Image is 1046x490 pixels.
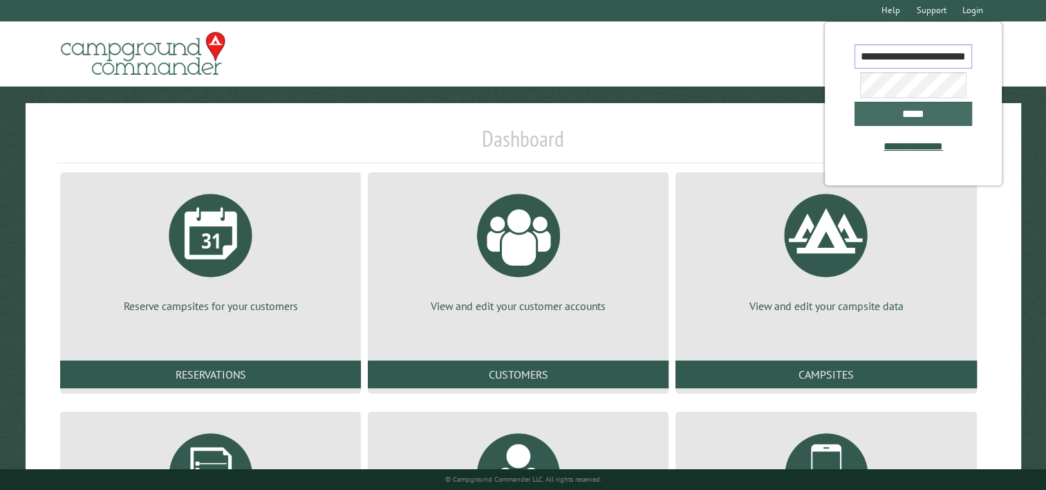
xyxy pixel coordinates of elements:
h1: Dashboard [57,125,989,163]
a: Reserve campsites for your customers [77,183,344,314]
a: Customers [368,361,669,388]
a: View and edit your campsite data [692,183,960,314]
a: Reservations [60,361,361,388]
img: Campground Commander [57,27,230,81]
p: Reserve campsites for your customers [77,298,344,314]
p: View and edit your customer accounts [384,298,652,314]
p: View and edit your campsite data [692,298,960,314]
small: © Campground Commander LLC. All rights reserved. [445,475,601,484]
a: Campsites [675,361,976,388]
a: View and edit your customer accounts [384,183,652,314]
